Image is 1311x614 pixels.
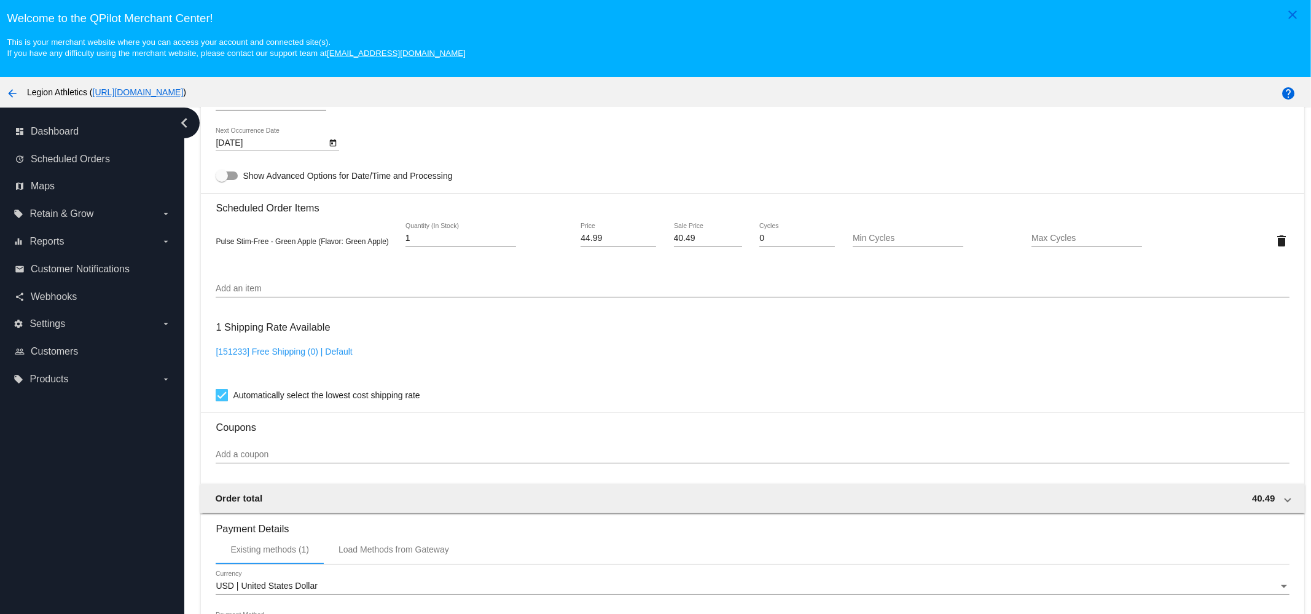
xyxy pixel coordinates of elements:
mat-icon: delete [1275,234,1289,248]
a: [151233] Free Shipping (0) | Default [216,347,352,356]
span: Maps [31,181,55,192]
span: Retain & Grow [29,208,93,219]
i: chevron_left [174,113,194,133]
span: Dashboard [31,126,79,137]
a: share Webhooks [15,287,171,307]
input: Min Cycles [853,234,963,243]
input: Quantity (In Stock) [405,234,516,243]
i: local_offer [14,374,23,384]
span: Products [29,374,68,385]
span: Automatically select the lowest cost shipping rate [233,388,420,403]
i: equalizer [14,237,23,246]
mat-select: Currency [216,581,1289,591]
a: map Maps [15,176,171,196]
i: dashboard [15,127,25,136]
a: [EMAIL_ADDRESS][DOMAIN_NAME] [327,49,466,58]
span: Reports [29,236,64,247]
div: Load Methods from Gateway [339,545,449,554]
span: Scheduled Orders [31,154,110,165]
span: 40.49 [1252,493,1275,503]
i: arrow_drop_down [161,237,171,246]
a: [URL][DOMAIN_NAME] [93,87,184,97]
span: Order total [215,493,262,503]
mat-icon: help [1281,86,1296,101]
span: Settings [29,318,65,329]
i: share [15,292,25,302]
h3: 1 Shipping Rate Available [216,314,330,340]
div: Existing methods (1) [230,545,309,554]
h3: Scheduled Order Items [216,193,1289,214]
i: update [15,154,25,164]
h3: Welcome to the QPilot Merchant Center! [7,12,1304,25]
mat-icon: arrow_back [5,86,20,101]
button: Open calendar [326,136,339,149]
i: arrow_drop_down [161,319,171,329]
i: arrow_drop_down [161,209,171,219]
a: update Scheduled Orders [15,149,171,169]
span: USD | United States Dollar [216,581,317,591]
i: people_outline [15,347,25,356]
input: Sale Price [674,234,742,243]
span: Legion Athletics ( ) [27,87,186,97]
i: arrow_drop_down [161,374,171,384]
input: Next Occurrence Date [216,138,326,148]
small: This is your merchant website where you can access your account and connected site(s). If you hav... [7,37,465,58]
span: Customers [31,346,78,357]
span: Show Advanced Options for Date/Time and Processing [243,170,452,182]
input: Add a coupon [216,450,1289,460]
input: Add an item [216,284,1289,294]
h3: Coupons [216,412,1289,433]
i: email [15,264,25,274]
input: Price [581,234,656,243]
mat-icon: close [1285,7,1300,22]
span: Pulse Stim-Free - Green Apple (Flavor: Green Apple) [216,237,388,246]
i: settings [14,319,23,329]
a: email Customer Notifications [15,259,171,279]
input: Cycles [759,234,835,243]
a: people_outline Customers [15,342,171,361]
mat-expansion-panel-header: Order total 40.49 [200,484,1304,513]
a: dashboard Dashboard [15,122,171,141]
span: Customer Notifications [31,264,130,275]
input: Max Cycles [1031,234,1142,243]
i: local_offer [14,209,23,219]
i: map [15,181,25,191]
span: Webhooks [31,291,77,302]
h3: Payment Details [216,514,1289,535]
